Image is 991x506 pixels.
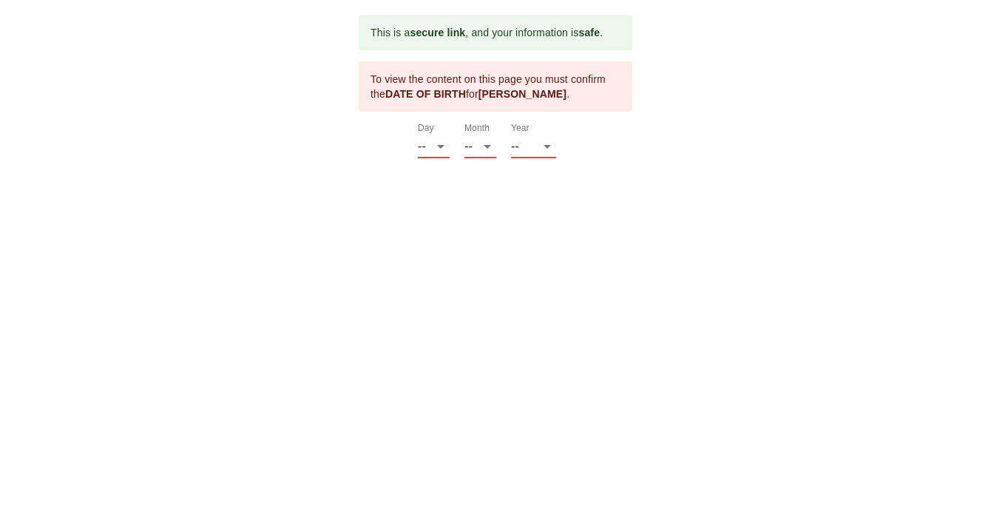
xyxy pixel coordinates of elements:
b: safe [578,27,600,38]
label: Year [511,124,530,133]
b: secure link [410,27,465,38]
div: This is a , and your information is . [371,19,603,46]
label: Day [418,124,434,133]
label: Month [464,124,490,133]
b: [PERSON_NAME] [478,88,566,100]
div: To view the content on this page you must confirm the for . [371,66,620,107]
b: DATE OF BIRTH [385,88,466,100]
